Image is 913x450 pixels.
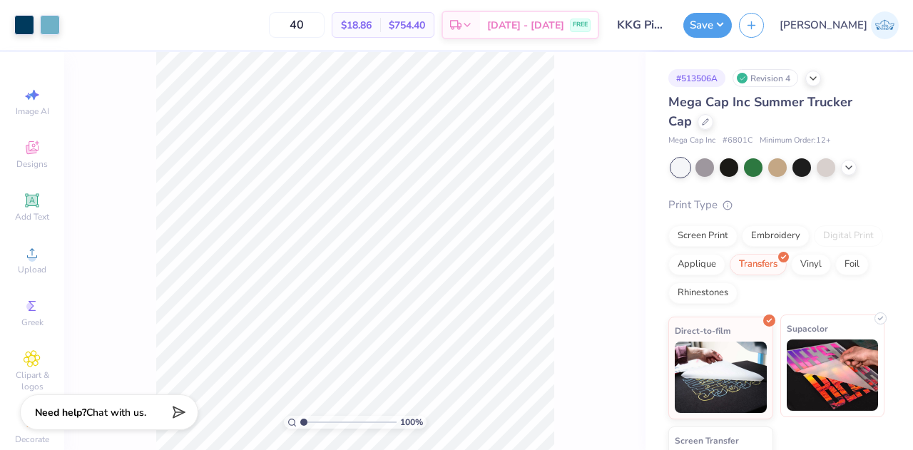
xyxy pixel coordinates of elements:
[7,369,57,392] span: Clipart & logos
[400,416,423,429] span: 100 %
[668,93,852,130] span: Mega Cap Inc Summer Trucker Cap
[15,434,49,445] span: Decorate
[780,11,899,39] a: [PERSON_NAME]
[269,12,325,38] input: – –
[871,11,899,39] img: Janilyn Atanacio
[668,254,725,275] div: Applique
[668,225,738,247] div: Screen Print
[791,254,831,275] div: Vinyl
[835,254,869,275] div: Foil
[668,197,884,213] div: Print Type
[723,135,753,147] span: # 6801C
[487,18,564,33] span: [DATE] - [DATE]
[86,406,146,419] span: Chat with us.
[668,69,725,87] div: # 513506A
[18,264,46,275] span: Upload
[675,433,739,448] span: Screen Transfer
[606,11,676,39] input: Untitled Design
[668,282,738,304] div: Rhinestones
[389,18,425,33] span: $754.40
[21,317,44,328] span: Greek
[787,321,828,336] span: Supacolor
[780,17,867,34] span: [PERSON_NAME]
[573,20,588,30] span: FREE
[35,406,86,419] strong: Need help?
[675,323,731,338] span: Direct-to-film
[675,342,767,413] img: Direct-to-film
[341,18,372,33] span: $18.86
[814,225,883,247] div: Digital Print
[668,135,715,147] span: Mega Cap Inc
[760,135,831,147] span: Minimum Order: 12 +
[16,106,49,117] span: Image AI
[742,225,810,247] div: Embroidery
[730,254,787,275] div: Transfers
[683,13,732,38] button: Save
[16,158,48,170] span: Designs
[733,69,798,87] div: Revision 4
[787,339,879,411] img: Supacolor
[15,211,49,223] span: Add Text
